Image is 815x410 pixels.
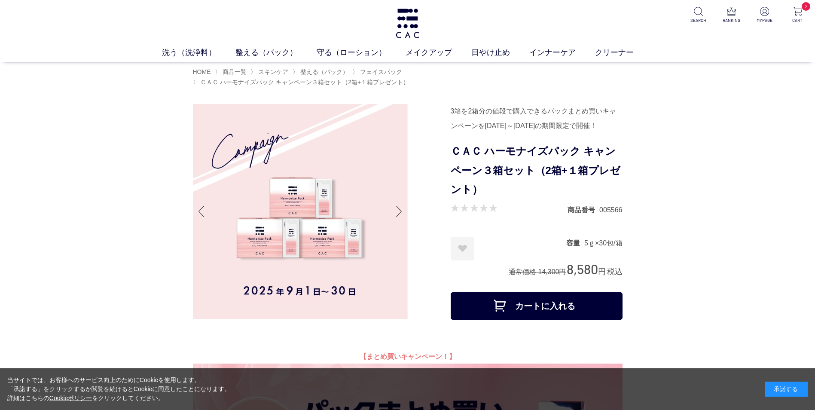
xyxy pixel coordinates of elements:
[688,7,709,24] a: SEARCH
[199,79,409,86] a: ＣＡＣ ハーモナイズパック キャンペーン３箱セット（2箱+１箱プレゼント）
[568,205,599,214] dt: 商品番号
[754,17,775,24] p: MYPAGE
[607,267,623,276] span: 税込
[215,68,249,76] li: 〉
[394,9,421,38] img: logo
[258,68,288,75] span: スキンケア
[567,261,598,277] span: 8,580
[765,382,808,397] div: 承諾する
[256,68,288,75] a: スキンケア
[451,237,474,260] a: お気に入りに登録する
[49,395,92,401] a: Cookieポリシー
[317,47,406,58] a: 守る（ローション）
[250,68,290,76] li: 〉
[688,17,709,24] p: SEARCH
[162,47,235,58] a: 洗う（洗浄料）
[451,292,623,320] button: カートに入れる
[802,2,810,11] span: 2
[235,47,317,58] a: 整える（パック）
[595,47,653,58] a: クリーナー
[358,68,402,75] a: フェイスパック
[406,47,471,58] a: メイクアップ
[451,142,623,199] h1: ＣＡＣ ハーモナイズパック キャンペーン３箱セット（2箱+１箱プレゼント）
[721,17,742,24] p: RANKING
[451,104,623,133] div: 3箱を2箱分の値段で購入できるパックまとめ買いキャンペーンを[DATE]～[DATE]の期間限定で開催！
[787,17,808,24] p: CART
[360,68,402,75] span: フェイスパック
[193,68,211,75] a: HOME
[584,239,622,248] dd: 5ｇ×30包/箱
[193,78,412,86] li: 〉
[221,68,247,75] a: 商品一覧
[471,47,529,58] a: 日やけ止め
[529,47,595,58] a: インナーケア
[754,7,775,24] a: MYPAGE
[599,205,622,214] dd: 005566
[193,350,623,364] p: 【まとめ買いキャンペーン！】
[7,376,231,403] div: 当サイトでは、お客様へのサービス向上のためにCookieを使用します。 「承諾する」をクリックするか閲覧を続けるとCookieに同意したことになります。 詳細はこちらの をクリックしてください。
[787,7,808,24] a: 2 CART
[566,239,584,248] dt: 容量
[598,267,606,276] span: 円
[352,68,404,76] li: 〉
[299,68,348,75] a: 整える（パック）
[223,68,247,75] span: 商品一覧
[721,7,742,24] a: RANKING
[200,79,409,86] span: ＣＡＣ ハーモナイズパック キャンペーン３箱セット（2箱+１箱プレゼント）
[293,68,351,76] li: 〉
[193,104,408,319] img: ＣＡＣ ハーモナイズパック キャンペーン３箱セット（2箱+１箱プレゼント）
[300,68,348,75] span: 整える（パック）
[509,267,566,276] div: 通常価格 14,300円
